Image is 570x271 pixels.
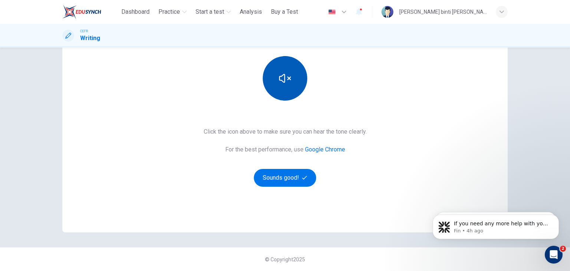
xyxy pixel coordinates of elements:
[271,7,298,16] span: Buy a Test
[305,146,345,153] a: Google Chrome
[121,7,150,16] span: Dashboard
[62,4,101,19] img: ELTC logo
[155,5,190,19] button: Practice
[225,145,345,154] h6: For the best performance, use
[265,257,305,262] span: © Copyright 2025
[545,246,563,264] iframe: Intercom live chat
[327,9,337,15] img: en
[422,199,570,251] iframe: Intercom notifications message
[237,5,265,19] button: Analysis
[80,29,88,34] span: CEFR
[118,5,153,19] button: Dashboard
[399,7,487,16] div: [PERSON_NAME] binti [PERSON_NAME]
[560,246,566,252] span: 2
[80,34,100,43] h1: Writing
[62,4,118,19] a: ELTC logo
[193,5,234,19] button: Start a test
[381,6,393,18] img: Profile picture
[254,169,316,187] button: Sounds good!
[240,7,262,16] span: Analysis
[196,7,224,16] span: Start a test
[268,5,301,19] button: Buy a Test
[158,7,180,16] span: Practice
[204,127,367,136] h6: Click the icon above to make sure you can hear the tone clearly.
